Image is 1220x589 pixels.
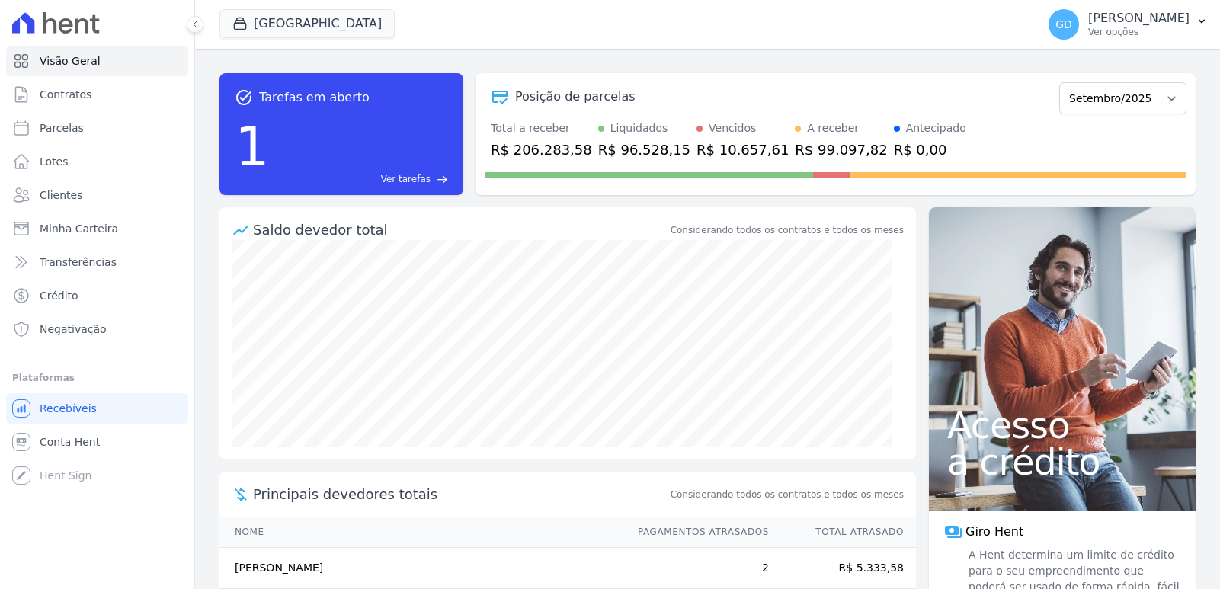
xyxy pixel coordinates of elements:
[491,139,592,160] div: R$ 206.283,58
[1036,3,1220,46] button: GD [PERSON_NAME] Ver opções
[947,407,1177,443] span: Acesso
[1055,19,1072,30] span: GD
[610,120,668,136] div: Liquidados
[965,523,1023,541] span: Giro Hent
[795,139,887,160] div: R$ 99.097,82
[515,88,636,106] div: Posição de parcelas
[259,88,370,107] span: Tarefas em aberto
[671,488,904,501] span: Considerando todos os contratos e todos os meses
[235,107,270,186] div: 1
[1088,11,1190,26] p: [PERSON_NAME]
[6,213,188,244] a: Minha Carteira
[491,120,592,136] div: Total a receber
[40,53,101,69] span: Visão Geral
[6,79,188,110] a: Contratos
[6,113,188,143] a: Parcelas
[623,517,770,548] th: Pagamentos Atrasados
[40,288,78,303] span: Crédito
[6,314,188,344] a: Negativação
[253,219,668,240] div: Saldo devedor total
[623,548,770,589] td: 2
[6,393,188,424] a: Recebíveis
[6,427,188,457] a: Conta Hent
[696,139,789,160] div: R$ 10.657,61
[40,87,91,102] span: Contratos
[253,484,668,504] span: Principais devedores totais
[1088,26,1190,38] p: Ver opções
[276,172,448,186] a: Ver tarefas east
[219,548,623,589] td: [PERSON_NAME]
[40,401,97,416] span: Recebíveis
[906,120,966,136] div: Antecipado
[219,9,395,38] button: [GEOGRAPHIC_DATA]
[40,254,117,270] span: Transferências
[437,174,448,185] span: east
[6,247,188,277] a: Transferências
[235,88,253,107] span: task_alt
[40,120,84,136] span: Parcelas
[219,517,623,548] th: Nome
[381,172,431,186] span: Ver tarefas
[40,322,107,337] span: Negativação
[6,280,188,311] a: Crédito
[807,120,859,136] div: A receber
[40,187,82,203] span: Clientes
[894,139,966,160] div: R$ 0,00
[6,46,188,76] a: Visão Geral
[947,443,1177,480] span: a crédito
[671,223,904,237] div: Considerando todos os contratos e todos os meses
[709,120,756,136] div: Vencidos
[598,139,690,160] div: R$ 96.528,15
[40,154,69,169] span: Lotes
[40,221,118,236] span: Minha Carteira
[12,369,182,387] div: Plataformas
[770,517,916,548] th: Total Atrasado
[6,146,188,177] a: Lotes
[770,548,916,589] td: R$ 5.333,58
[40,434,100,450] span: Conta Hent
[6,180,188,210] a: Clientes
